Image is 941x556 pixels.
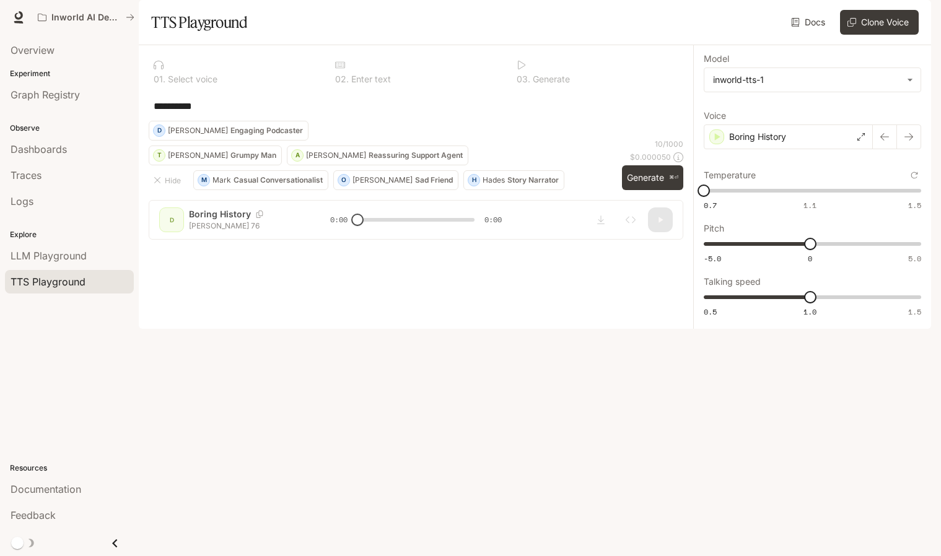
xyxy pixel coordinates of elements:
p: Story Narrator [507,176,559,184]
div: O [338,170,349,190]
p: Casual Conversationalist [234,176,323,184]
button: All workspaces [32,5,140,30]
div: inworld-tts-1 [713,74,901,86]
p: 0 1 . [154,75,165,84]
button: MMarkCasual Conversationalist [193,170,328,190]
p: [PERSON_NAME] [168,152,228,159]
p: 0 3 . [517,75,530,84]
div: A [292,146,303,165]
p: Enter text [349,75,391,84]
p: [PERSON_NAME] [352,176,413,184]
button: Clone Voice [840,10,919,35]
span: 1.5 [908,200,921,211]
p: Mark [212,176,231,184]
p: Temperature [704,171,756,180]
p: ⌘⏎ [669,174,678,181]
p: 0 2 . [335,75,349,84]
div: H [468,170,479,190]
button: A[PERSON_NAME]Reassuring Support Agent [287,146,468,165]
p: Inworld AI Demos [51,12,121,23]
span: 0.5 [704,306,717,317]
p: Reassuring Support Agent [369,152,463,159]
div: D [154,121,165,141]
button: Generate⌘⏎ [622,165,683,191]
span: 1.0 [803,306,816,317]
span: -5.0 [704,253,721,264]
p: [PERSON_NAME] [306,152,366,159]
div: inworld-tts-1 [704,68,921,92]
a: Docs [789,10,830,35]
span: 1.5 [908,306,921,317]
p: 10 / 1000 [655,139,683,149]
button: Reset to default [908,168,921,182]
p: Boring History [729,131,786,143]
p: Model [704,54,729,63]
p: Engaging Podcaster [230,127,303,134]
p: Pitch [704,224,724,233]
h1: TTS Playground [151,10,247,35]
p: Talking speed [704,277,761,286]
div: T [154,146,165,165]
p: Voice [704,111,726,120]
p: Generate [530,75,570,84]
span: 0.7 [704,200,717,211]
button: Hide [149,170,188,190]
p: Select voice [165,75,217,84]
p: Hades [483,176,505,184]
button: T[PERSON_NAME]Grumpy Man [149,146,282,165]
button: D[PERSON_NAME]Engaging Podcaster [149,121,309,141]
span: 5.0 [908,253,921,264]
button: HHadesStory Narrator [463,170,564,190]
span: 0 [808,253,812,264]
p: Sad Friend [415,176,453,184]
button: O[PERSON_NAME]Sad Friend [333,170,458,190]
div: M [198,170,209,190]
span: 1.1 [803,200,816,211]
p: [PERSON_NAME] [168,127,228,134]
p: Grumpy Man [230,152,276,159]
